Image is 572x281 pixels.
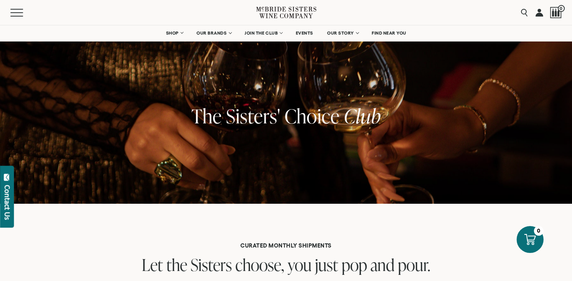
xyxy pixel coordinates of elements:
span: choose, [235,253,284,276]
span: Sisters' [226,103,280,129]
span: Let [142,253,163,276]
span: the [166,253,187,276]
span: and [371,253,394,276]
div: 0 [534,226,543,236]
span: 0 [558,5,565,12]
span: SHOP [166,30,179,36]
span: Choice [285,103,340,129]
div: Contact Us [3,185,11,220]
a: OUR BRANDS [191,25,236,41]
button: Mobile Menu Trigger [10,9,38,17]
a: EVENTS [291,25,318,41]
span: JOIN THE CLUB [245,30,278,36]
span: pour. [398,253,430,276]
span: Club [344,103,381,129]
a: JOIN THE CLUB [240,25,287,41]
span: pop [342,253,367,276]
a: SHOP [161,25,188,41]
span: EVENTS [296,30,313,36]
a: FIND NEAR YOU [367,25,411,41]
span: you [288,253,312,276]
span: Sisters [191,253,232,276]
span: just [315,253,338,276]
span: OUR STORY [327,30,354,36]
span: OUR BRANDS [196,30,226,36]
a: OUR STORY [322,25,363,41]
span: FIND NEAR YOU [372,30,406,36]
span: The [191,103,222,129]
